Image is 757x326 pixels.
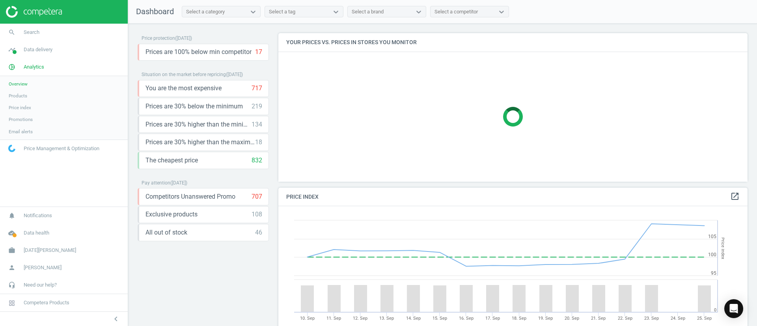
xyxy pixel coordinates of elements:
tspan: 20. Sep [565,316,579,321]
i: notifications [4,208,19,223]
tspan: Price Index [720,237,725,259]
div: Select a brand [352,8,384,15]
div: Select a competitor [434,8,478,15]
tspan: 24. Sep [671,316,685,321]
span: Situation on the market before repricing [142,72,226,77]
tspan: 25. Sep [697,316,712,321]
span: Prices are 30% higher than the minimum [145,120,252,129]
span: Competera Products [24,299,69,306]
span: ( [DATE] ) [226,72,243,77]
div: 108 [252,210,262,219]
span: Data delivery [24,46,52,53]
i: work [4,243,19,258]
tspan: 14. Sep [406,316,421,321]
i: pie_chart_outlined [4,60,19,75]
i: open_in_new [730,192,740,201]
span: Email alerts [9,129,33,135]
span: The cheapest price [145,156,198,165]
tspan: 22. Sep [618,316,632,321]
tspan: 11. Sep [326,316,341,321]
span: Prices are 100% below min competitor [145,48,252,56]
span: Need our help? [24,281,57,289]
img: ajHJNr6hYgQAAAAASUVORK5CYII= [6,6,62,18]
tspan: 12. Sep [353,316,367,321]
span: Data health [24,229,49,237]
tspan: 19. Sep [538,316,553,321]
h4: Price Index [278,188,748,206]
i: person [4,260,19,275]
span: Competitors Unanswered Promo [145,192,235,201]
h4: Your prices vs. prices in stores you monitor [278,33,748,52]
span: You are the most expensive [145,84,222,93]
span: Notifications [24,212,52,219]
tspan: 17. Sep [485,316,500,321]
span: ( [DATE] ) [175,35,192,41]
tspan: 15. Sep [433,316,447,321]
span: [PERSON_NAME] [24,264,62,271]
tspan: 13. Sep [379,316,394,321]
text: 105 [708,234,716,239]
div: Select a tag [269,8,295,15]
span: Search [24,29,39,36]
span: Exclusive products [145,210,198,219]
tspan: 18. Sep [512,316,526,321]
text: 95 [711,270,716,276]
div: Open Intercom Messenger [724,299,743,318]
div: 219 [252,102,262,111]
text: 100 [708,252,716,257]
div: 46 [255,228,262,237]
span: Pay attention [142,180,170,186]
div: 18 [255,138,262,147]
i: chevron_left [111,314,121,324]
tspan: 16. Sep [459,316,474,321]
div: 134 [252,120,262,129]
span: [DATE][PERSON_NAME] [24,247,76,254]
a: open_in_new [730,192,740,202]
div: Select a category [186,8,225,15]
span: Prices are 30% higher than the maximal [145,138,255,147]
span: Dashboard [136,7,174,16]
i: timeline [4,42,19,57]
span: Promotions [9,116,33,123]
span: ( [DATE] ) [170,180,187,186]
tspan: 21. Sep [591,316,606,321]
div: 832 [252,156,262,165]
i: cloud_done [4,225,19,240]
span: All out of stock [145,228,187,237]
span: Analytics [24,63,44,71]
i: headset_mic [4,278,19,292]
i: search [4,25,19,40]
img: wGWNvw8QSZomAAAAABJRU5ErkJggg== [8,145,15,152]
tspan: 23. Sep [644,316,659,321]
span: Prices are 30% below the minimum [145,102,243,111]
span: Overview [9,81,28,87]
span: Price protection [142,35,175,41]
tspan: 10. Sep [300,316,315,321]
div: 17 [255,48,262,56]
button: chevron_left [106,314,126,324]
span: Price Management & Optimization [24,145,99,152]
div: 707 [252,192,262,201]
span: Products [9,93,27,99]
text: 0 [714,307,716,313]
div: 717 [252,84,262,93]
span: Price index [9,104,31,111]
